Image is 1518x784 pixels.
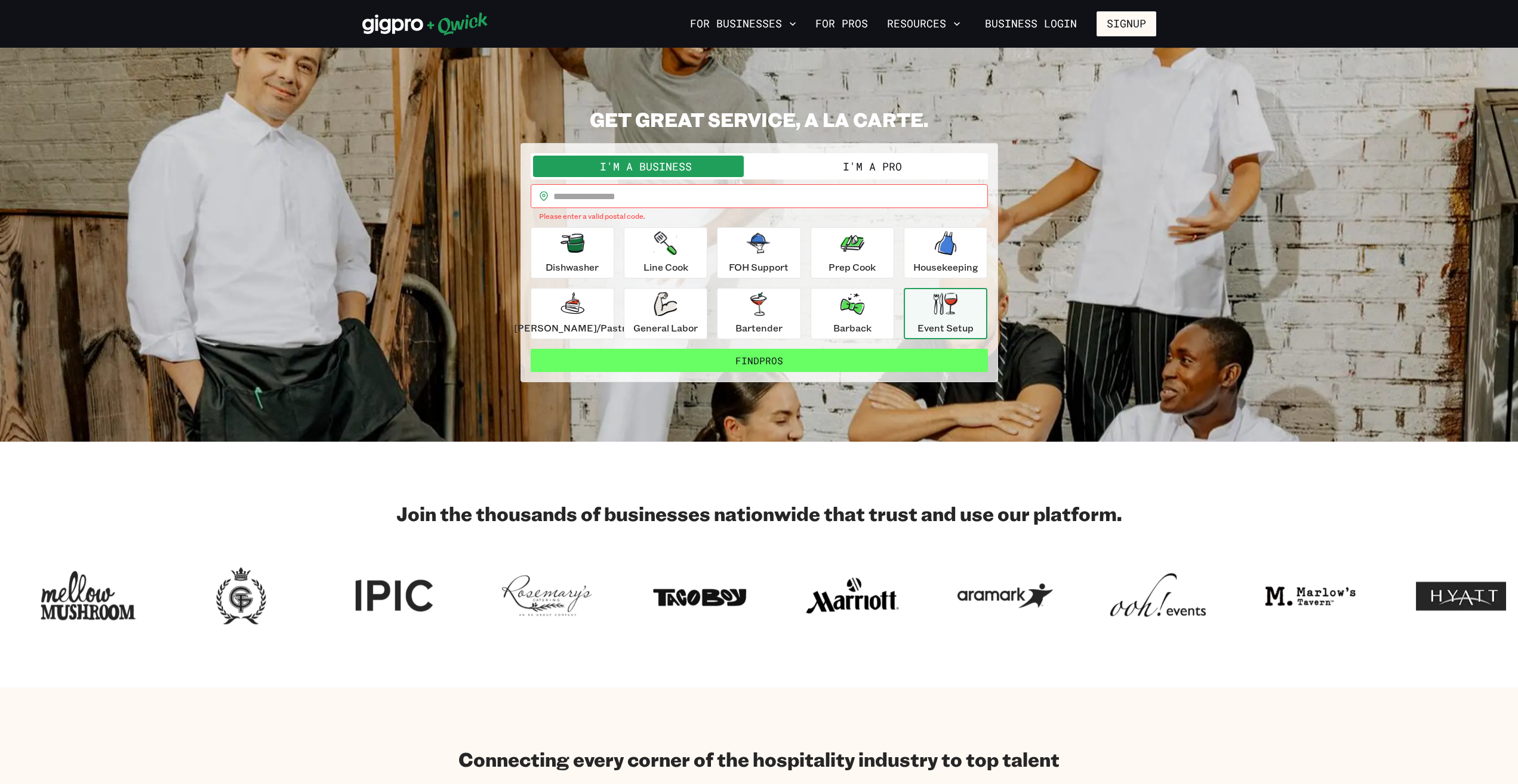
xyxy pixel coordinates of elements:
[717,288,800,339] button: Bartender
[685,14,801,34] button: For Businesses
[717,227,800,278] button: FOH Support
[1110,563,1206,628] img: Logo for ooh events
[904,288,987,339] button: Event Setup
[539,210,980,222] p: Please enter a valid postal code.
[811,227,894,278] button: Prep Cook
[975,11,1087,36] a: Business Login
[759,156,986,177] button: I'm a Pro
[735,321,783,335] p: Bartender
[829,260,876,274] p: Prep Cook
[458,747,1060,771] h2: Connecting every corner of the hospitality industry to top talent
[624,227,707,278] button: Line Cook
[521,107,998,131] h2: GET GREAT SERVICE, A LA CARTE.
[913,260,978,274] p: Housekeeping
[362,501,1156,525] h2: Join the thousands of businesses nationwide that trust and use our platform.
[346,563,442,628] img: Logo for IPIC
[546,260,599,274] p: Dishwasher
[833,321,872,335] p: Barback
[633,321,698,335] p: General Labor
[917,321,974,335] p: Event Setup
[533,156,759,177] button: I'm a Business
[531,349,988,373] button: FindPros
[643,260,688,274] p: Line Cook
[514,321,631,335] p: [PERSON_NAME]/Pastry
[531,227,614,278] button: Dishwasher
[1263,563,1359,628] img: Logo for Marlow's Tavern
[957,563,1053,628] img: Logo for Aramark
[624,288,707,339] button: General Labor
[811,288,894,339] button: Barback
[41,563,136,628] img: Logo for Mellow Mushroom
[499,563,595,628] img: Logo for Rosemary's Catering
[882,14,965,34] button: Resources
[904,227,987,278] button: Housekeeping
[1097,11,1156,36] button: Signup
[1416,563,1511,628] img: Logo for Hotel Hyatt
[805,563,900,628] img: Logo for Marriott
[652,563,747,628] img: Logo for Taco Boy
[811,14,873,34] a: For Pros
[729,260,789,274] p: FOH Support
[531,288,614,339] button: [PERSON_NAME]/Pastry
[193,563,289,628] img: Logo for Georgian Terrace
